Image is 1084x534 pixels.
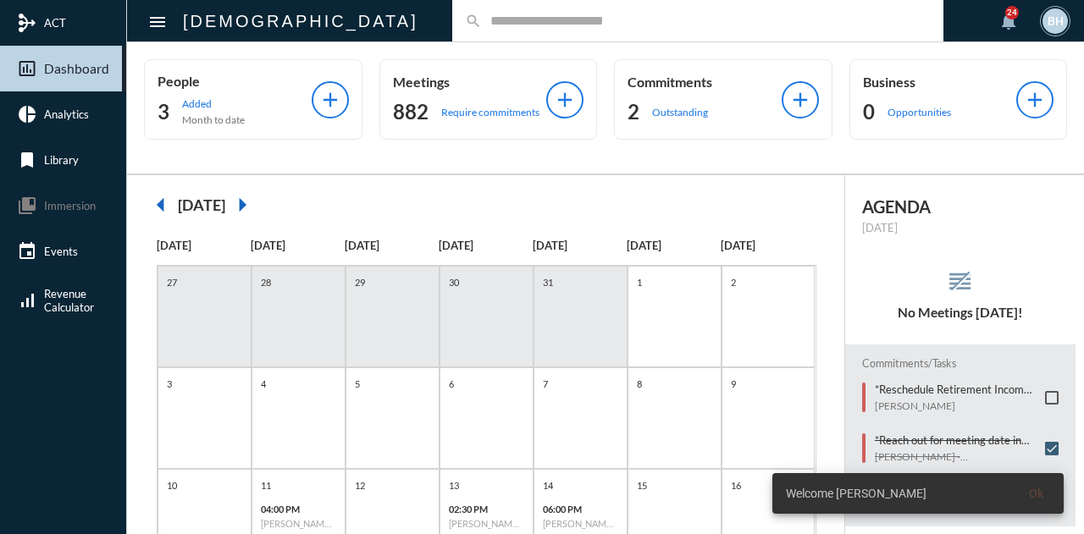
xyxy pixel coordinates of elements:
[875,383,1037,396] p: *Reschedule Retirement Income meeting for after [DATE]
[182,97,245,110] p: Added
[44,245,78,258] span: Events
[351,377,364,391] p: 5
[225,188,259,222] mat-icon: arrow_right
[875,433,1037,447] p: *Reach out for meeting date in September SCHED'D FOR [DATE]
[727,275,740,289] p: 2
[875,450,1037,463] p: [PERSON_NAME] - [PERSON_NAME]
[553,88,577,112] mat-icon: add
[888,106,951,118] p: Opportunities
[539,377,552,391] p: 7
[147,12,168,32] mat-icon: Side nav toggle icon
[44,199,96,212] span: Immersion
[628,98,639,125] h2: 2
[393,74,547,90] p: Meetings
[1029,487,1043,500] span: Ok
[786,485,926,502] span: Welcome [PERSON_NAME]
[17,290,37,311] mat-icon: signal_cellular_alt
[543,504,618,515] p: 06:00 PM
[441,106,539,118] p: Require commitments
[183,8,418,35] h2: [DEMOGRAPHIC_DATA]
[182,113,245,126] p: Month to date
[257,275,275,289] p: 28
[17,195,37,216] mat-icon: collections_bookmark
[946,267,974,295] mat-icon: reorder
[862,357,1059,370] h2: Commitments/Tasks
[539,275,557,289] p: 31
[178,195,225,214] h2: [DATE]
[445,377,458,391] p: 6
[1043,8,1068,34] div: BH
[862,221,1059,234] p: [DATE]
[445,275,463,289] p: 30
[163,478,181,493] p: 10
[257,478,275,493] p: 11
[449,518,524,529] h6: [PERSON_NAME] - Review
[727,377,740,391] p: 9
[727,478,745,493] p: 16
[157,239,251,252] p: [DATE]
[1005,6,1019,19] div: 24
[163,275,181,289] p: 27
[261,504,336,515] p: 04:00 PM
[628,74,782,90] p: Commitments
[44,61,109,76] span: Dashboard
[144,188,178,222] mat-icon: arrow_left
[17,150,37,170] mat-icon: bookmark
[998,11,1019,31] mat-icon: notifications
[633,275,646,289] p: 1
[539,478,557,493] p: 14
[17,13,37,33] mat-icon: mediation
[351,275,369,289] p: 29
[1015,478,1057,509] button: Ok
[345,239,439,252] p: [DATE]
[17,241,37,261] mat-icon: event
[44,287,94,314] span: Revenue Calculator
[44,107,89,121] span: Analytics
[449,504,524,515] p: 02:30 PM
[845,305,1076,320] h5: No Meetings [DATE]!
[251,239,345,252] p: [DATE]
[633,377,646,391] p: 8
[163,377,176,391] p: 3
[261,518,336,529] h6: [PERSON_NAME] - [PERSON_NAME] - Investment
[465,13,482,30] mat-icon: search
[141,4,174,38] button: Toggle sidenav
[652,106,708,118] p: Outstanding
[44,153,79,167] span: Library
[17,104,37,124] mat-icon: pie_chart
[533,239,627,252] p: [DATE]
[445,478,463,493] p: 13
[158,98,169,125] h2: 3
[875,399,1037,412] p: [PERSON_NAME]
[543,518,618,529] h6: [PERSON_NAME] - [PERSON_NAME] - Review
[351,478,369,493] p: 12
[862,196,1059,217] h2: AGENDA
[863,98,875,125] h2: 0
[158,73,312,89] p: People
[627,239,721,252] p: [DATE]
[393,98,429,125] h2: 882
[633,478,651,493] p: 15
[318,88,342,112] mat-icon: add
[17,58,37,79] mat-icon: insert_chart_outlined
[863,74,1017,90] p: Business
[788,88,812,112] mat-icon: add
[721,239,815,252] p: [DATE]
[257,377,270,391] p: 4
[44,16,66,30] span: ACT
[439,239,533,252] p: [DATE]
[1023,88,1047,112] mat-icon: add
